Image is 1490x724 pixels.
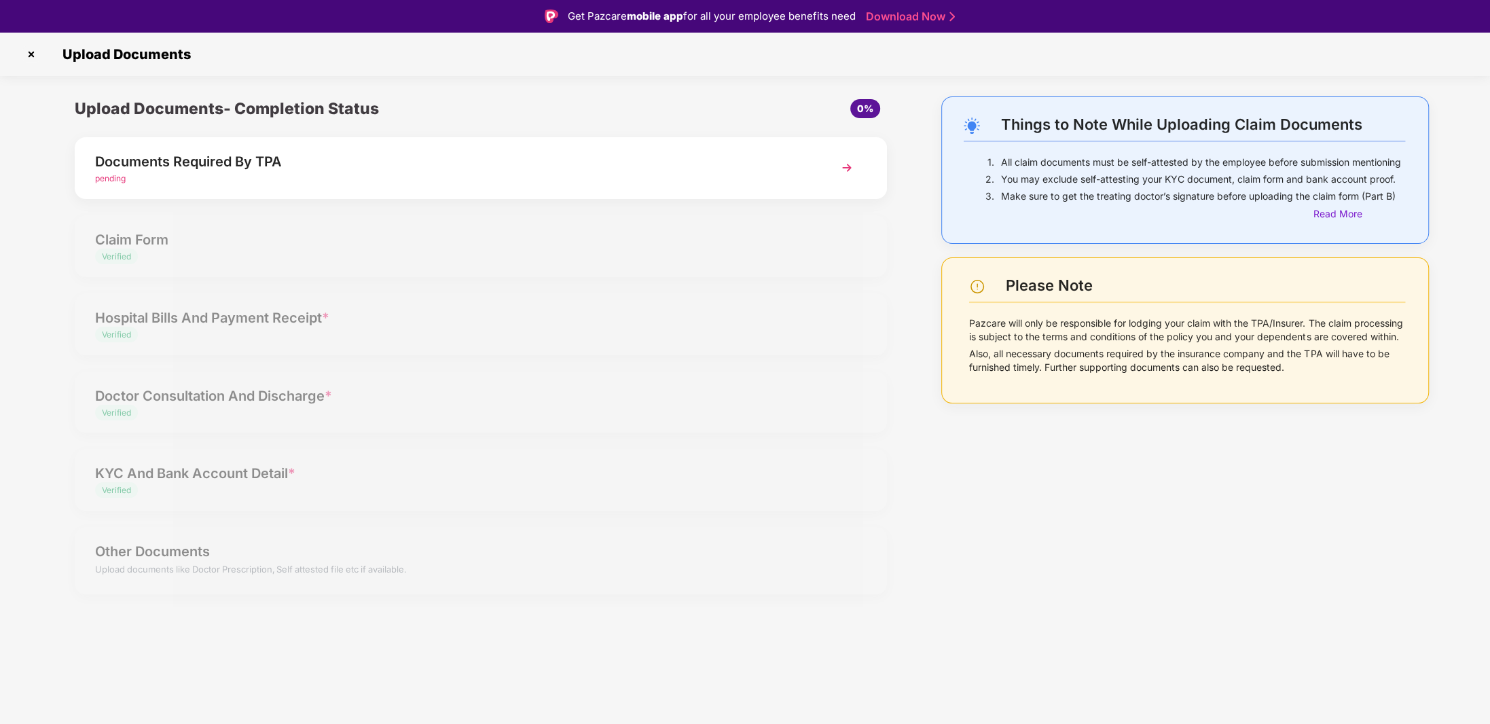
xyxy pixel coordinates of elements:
img: svg+xml;base64,PHN2ZyBpZD0iV2FybmluZ18tXzI0eDI0IiBkYXRhLW5hbWU9Ildhcm5pbmcgLSAyNHgyNCIgeG1sbnM9Im... [969,278,985,295]
p: Make sure to get the treating doctor’s signature before uploading the claim form (Part B) [1000,189,1405,203]
img: svg+xml;base64,PHN2ZyBpZD0iTmV4dCIgeG1sbnM9Imh0dHA6Ly93d3cudzMub3JnLzIwMDAvc3ZnIiB3aWR0aD0iMzYiIG... [835,156,859,180]
strong: mobile app [627,10,683,22]
div: Upload Documents- Completion Status [75,96,617,121]
div: Read More [1313,206,1405,221]
p: 1. [987,156,994,169]
p: 2. [985,173,994,186]
img: Stroke [949,10,955,24]
div: Things to Note While Uploading Claim Documents [1000,115,1405,133]
a: Download Now [866,10,951,24]
img: Logo [545,10,558,23]
p: Also, all necessary documents required by the insurance company and the TPA will have to be furni... [969,347,1405,374]
div: Please Note [1006,276,1405,295]
span: pending [95,173,126,183]
span: 0% [857,103,873,114]
img: svg+xml;base64,PHN2ZyB4bWxucz0iaHR0cDovL3d3dy53My5vcmcvMjAwMC9zdmciIHdpZHRoPSIyNC4wOTMiIGhlaWdodD... [964,117,980,134]
span: Upload Documents [49,46,198,62]
p: You may exclude self-attesting your KYC document, claim form and bank account proof. [1000,173,1405,186]
div: Get Pazcare for all your employee benefits need [568,8,856,24]
div: Documents Required By TPA [95,151,803,173]
p: 3. [985,189,994,203]
p: Pazcare will only be responsible for lodging your claim with the TPA/Insurer. The claim processin... [969,316,1405,344]
p: All claim documents must be self-attested by the employee before submission mentioning [1000,156,1405,169]
img: svg+xml;base64,PHN2ZyBpZD0iQ3Jvc3MtMzJ4MzIiIHhtbG5zPSJodHRwOi8vd3d3LnczLm9yZy8yMDAwL3N2ZyIgd2lkdG... [20,43,42,65]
